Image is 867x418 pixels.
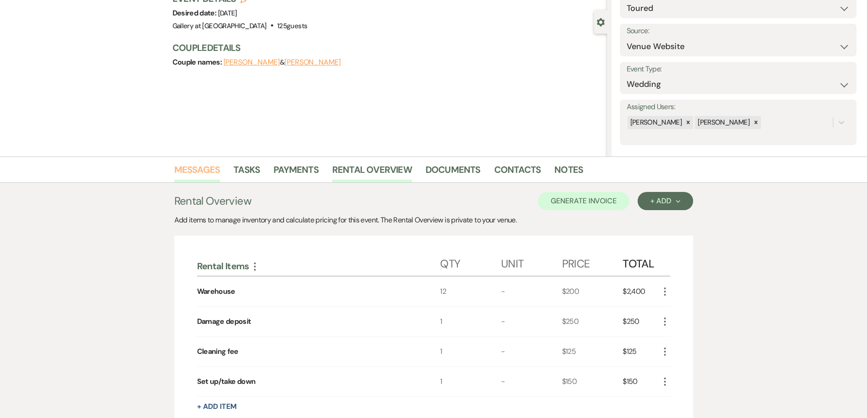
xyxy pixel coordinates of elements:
[562,367,623,396] div: $150
[197,260,441,272] div: Rental Items
[695,116,751,129] div: [PERSON_NAME]
[440,367,501,396] div: 1
[197,376,256,387] div: Set up/take down
[332,162,412,182] a: Rental Overview
[623,277,659,306] div: $2,400
[627,101,850,114] label: Assigned Users:
[426,162,481,182] a: Documents
[440,337,501,366] div: 1
[440,307,501,336] div: 1
[623,307,659,336] div: $250
[197,316,251,327] div: Damage deposit
[501,337,562,366] div: -
[562,307,623,336] div: $250
[501,277,562,306] div: -
[623,367,659,396] div: $150
[628,116,684,129] div: [PERSON_NAME]
[501,248,562,276] div: Unit
[174,162,220,182] a: Messages
[174,215,693,226] div: Add items to manage inventory and calculate pricing for this event. The Rental Overview is privat...
[197,403,237,410] button: + Add Item
[650,197,680,205] div: + Add
[172,21,267,30] span: Gallery at [GEOGRAPHIC_DATA]
[562,277,623,306] div: $200
[501,367,562,396] div: -
[562,248,623,276] div: Price
[174,193,251,209] h3: Rental Overview
[284,59,341,66] button: [PERSON_NAME]
[218,9,237,18] span: [DATE]
[197,286,235,297] div: Warehouse
[554,162,583,182] a: Notes
[597,17,605,26] button: Close lead details
[274,162,319,182] a: Payments
[627,63,850,76] label: Event Type:
[627,25,850,38] label: Source:
[494,162,541,182] a: Contacts
[233,162,260,182] a: Tasks
[440,248,501,276] div: Qty
[623,337,659,366] div: $125
[562,337,623,366] div: $125
[638,192,693,210] button: + Add
[197,346,238,357] div: Cleaning fee
[223,59,280,66] button: [PERSON_NAME]
[172,57,223,67] span: Couple names:
[538,192,629,210] button: Generate Invoice
[623,248,659,276] div: Total
[501,307,562,336] div: -
[440,277,501,306] div: 12
[277,21,307,30] span: 125 guests
[172,8,218,18] span: Desired date:
[172,41,598,54] h3: Couple Details
[223,58,341,67] span: &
